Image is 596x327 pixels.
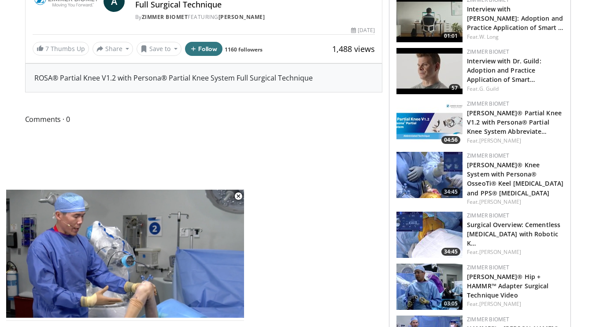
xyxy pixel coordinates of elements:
[467,300,563,308] div: Feat.
[467,33,563,41] div: Feat.
[449,84,460,92] span: 57
[467,5,563,32] a: Interview with [PERSON_NAME]: Adoption and Practice Application of Smart …
[441,300,460,308] span: 03:05
[441,136,460,144] span: 04:56
[479,198,521,206] a: [PERSON_NAME]
[441,32,460,40] span: 01:01
[467,137,563,145] div: Feat.
[467,316,509,323] a: Zimmer Biomet
[479,137,521,144] a: [PERSON_NAME]
[467,152,509,159] a: Zimmer Biomet
[45,44,49,53] span: 7
[467,85,563,93] div: Feat.
[396,48,463,94] a: 57
[396,100,463,146] img: 7c73d2ce-7ddf-46e4-97c9-b3e1e5d77554.150x105_q85_crop-smart_upscale.jpg
[441,248,460,256] span: 34:45
[479,33,499,40] a: W. Long
[6,187,244,321] video-js: Video Player
[135,13,375,21] div: By FEATURING
[467,109,562,136] a: [PERSON_NAME]® Partial Knee V1.2 with Persona® Partial Knee System Abbreviate…
[479,248,521,256] a: [PERSON_NAME]
[230,187,247,206] button: Close
[33,42,89,55] a: 7 Thumbs Up
[396,264,463,310] a: 03:05
[396,264,463,310] img: cc193b4a-ba14-4ab4-abfa-6eae33a05cc7.150x105_q85_crop-smart_upscale.jpg
[441,188,460,196] span: 34:45
[479,300,521,308] a: [PERSON_NAME]
[467,220,560,247] a: Surgical Overview: Cementless [MEDICAL_DATA] with Robotic K…
[396,152,463,198] img: f72d72d8-c1d0-44e1-8f2b-72edd30b7ad8.150x105_q85_crop-smart_upscale.jpg
[351,26,375,34] div: [DATE]
[467,161,563,197] a: [PERSON_NAME]® Knee System with Persona® OsseoTi® Keel [MEDICAL_DATA] and PPS® [MEDICAL_DATA]
[185,42,223,56] button: Follow
[396,152,463,198] a: 34:45
[467,57,541,84] a: Interview with Dr. Guild: Adoption and Practice Application of Smart…
[396,212,463,258] img: efb49b48-2389-4829-a075-cfbe092b0771.150x105_q85_crop-smart_upscale.jpg
[396,100,463,146] a: 04:56
[467,100,509,107] a: Zimmer Biomet
[467,264,509,271] a: Zimmer Biomet
[467,48,509,55] a: Zimmer Biomet
[396,212,463,258] a: 34:45
[26,64,382,92] div: ROSA® Partial Knee V1.2 with Persona® Partial Knee System Full Surgical Technique
[142,13,188,21] a: Zimmer Biomet
[467,212,509,219] a: Zimmer Biomet
[25,114,383,125] span: Comments 0
[479,85,499,92] a: G. Guild
[225,46,263,53] a: 1160 followers
[332,44,375,54] span: 1,488 views
[467,248,563,256] div: Feat.
[396,48,463,94] img: c951bdf5-abfe-4c00-a045-73b5070dd0f6.150x105_q85_crop-smart_upscale.jpg
[93,42,133,56] button: Share
[467,272,548,299] a: [PERSON_NAME]® Hip + HAMMR™ Adapter Surgical Technique Video
[137,42,181,56] button: Save to
[218,13,265,21] a: [PERSON_NAME]
[467,198,563,206] div: Feat.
